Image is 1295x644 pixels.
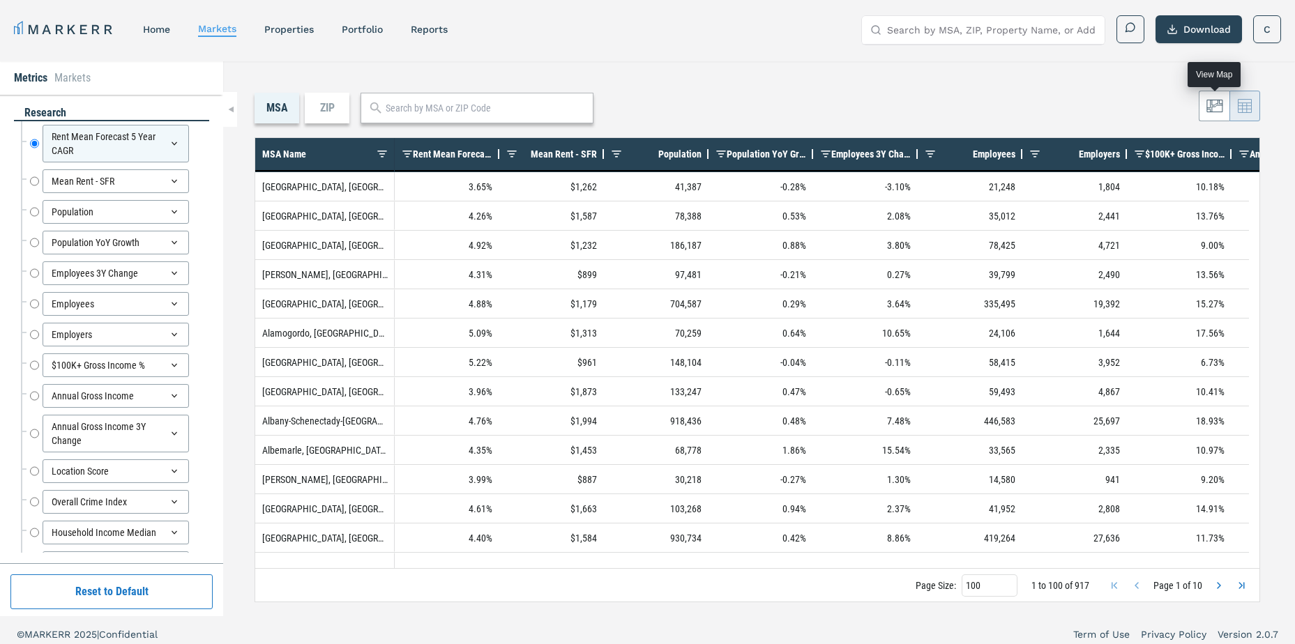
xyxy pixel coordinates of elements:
div: 3.80% [813,231,918,259]
div: [GEOGRAPHIC_DATA], [GEOGRAPHIC_DATA] [255,172,395,201]
div: 4.40% [395,523,499,552]
div: $1,179 [499,289,604,318]
div: Last Page [1236,580,1247,591]
div: 10.41% [1127,377,1232,406]
div: 4.26% [395,201,499,230]
div: 446,583 [918,406,1022,435]
div: Overall Crime Index [43,490,189,514]
div: [GEOGRAPHIC_DATA], [GEOGRAPHIC_DATA] [255,231,395,259]
div: $1,587 [499,201,604,230]
div: 18.93% [1127,406,1232,435]
div: 13.56% [1127,260,1232,289]
input: Search by MSA, ZIP, Property Name, or Address [887,16,1096,44]
div: 25,697 [1022,406,1127,435]
span: 917 [1075,580,1089,591]
div: Employers [43,323,189,346]
div: 1.86% [709,436,813,464]
a: MARKERR [14,20,115,39]
div: Rent Mean Forecast 5 Year CAGR [43,125,189,162]
a: home [143,24,170,35]
div: [GEOGRAPHIC_DATA], [GEOGRAPHIC_DATA] [255,348,395,376]
li: Metrics [14,70,47,86]
div: $1,994 [499,406,604,435]
div: 4.88% [395,289,499,318]
a: Privacy Policy [1141,627,1206,641]
div: 5.09% [395,319,499,347]
span: 2025 | [74,629,99,640]
div: 41,387 [604,172,709,201]
div: Albemarle, [GEOGRAPHIC_DATA] [255,436,395,464]
span: Employees 3Y Change [831,148,911,160]
div: Next Page [1213,580,1225,591]
span: Employers [1079,148,1120,160]
div: $887 [499,465,604,493]
div: -0.20% [709,553,813,581]
div: Employees 3Y Change [43,261,189,285]
div: ZIP [305,93,349,123]
span: 1 [1176,580,1181,591]
div: Alamogordo, [GEOGRAPHIC_DATA] [255,319,395,347]
div: 19,392 [1022,289,1127,318]
div: 4,867 [1022,377,1127,406]
div: 14.91% [1127,494,1232,523]
div: [GEOGRAPHIC_DATA], [GEOGRAPHIC_DATA] [255,523,395,552]
div: Annual Gross Income 3Y Change [43,415,189,452]
span: © [17,629,24,640]
div: 1,644 [1022,319,1127,347]
div: 70,259 [604,319,709,347]
div: -0.28% [709,172,813,201]
span: Page [1153,580,1174,591]
div: 10.97% [1127,436,1232,464]
div: 133,247 [604,377,709,406]
span: C [1264,22,1271,36]
div: 2.08% [813,201,918,230]
div: Mean Rent - SFR [43,169,189,193]
div: 5.22% [395,348,499,376]
li: Markets [54,70,91,86]
div: $100K+ Gross Income % [43,353,189,377]
div: $1,453 [499,436,604,464]
div: 4.76% [395,406,499,435]
a: Portfolio [342,24,383,35]
a: markets [198,23,236,34]
div: 13.76% [1127,201,1232,230]
a: reports [411,24,448,35]
span: Rent Mean Forecast 5 Year CAGR [413,148,492,160]
button: C [1253,15,1281,43]
div: Location Score [43,459,189,483]
div: [GEOGRAPHIC_DATA], [GEOGRAPHIC_DATA] [255,553,395,581]
div: 0.29% [709,289,813,318]
div: Population YoY Growth [43,231,189,254]
div: [GEOGRAPHIC_DATA], [GEOGRAPHIC_DATA] [255,377,395,406]
div: Albany-Schenectady-[GEOGRAPHIC_DATA], [GEOGRAPHIC_DATA] [255,406,395,435]
div: 33,565 [918,436,1022,464]
div: 2,441 [1022,201,1127,230]
div: [GEOGRAPHIC_DATA], [GEOGRAPHIC_DATA] [255,289,395,318]
div: -0.11% [813,348,918,376]
div: 4.67% [395,553,499,581]
div: 4.61% [395,494,499,523]
div: 0.53% [709,201,813,230]
div: 41,952 [918,494,1022,523]
div: 0.88% [709,231,813,259]
div: 3,952 [1022,348,1127,376]
span: 10 [1192,580,1202,591]
div: [GEOGRAPHIC_DATA], [GEOGRAPHIC_DATA] [255,201,395,230]
div: 4.35% [395,436,499,464]
div: research [14,105,209,121]
div: Page Size: [916,580,956,591]
div: 97,481 [604,260,709,289]
div: 4.92% [395,231,499,259]
div: 930,734 [604,523,709,552]
a: Version 2.0.7 [1218,627,1278,641]
div: 2,335 [1022,436,1127,464]
span: MSA Name [262,148,306,160]
div: 0.94% [709,494,813,523]
div: Mean Rent 1Y Growth - SFR [43,551,189,575]
div: 10.35% [1127,553,1232,581]
div: -1.33% [813,553,918,581]
div: View Map [1196,68,1232,82]
div: MSA [255,93,299,123]
div: 17.56% [1127,319,1232,347]
div: Employees [43,292,189,316]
